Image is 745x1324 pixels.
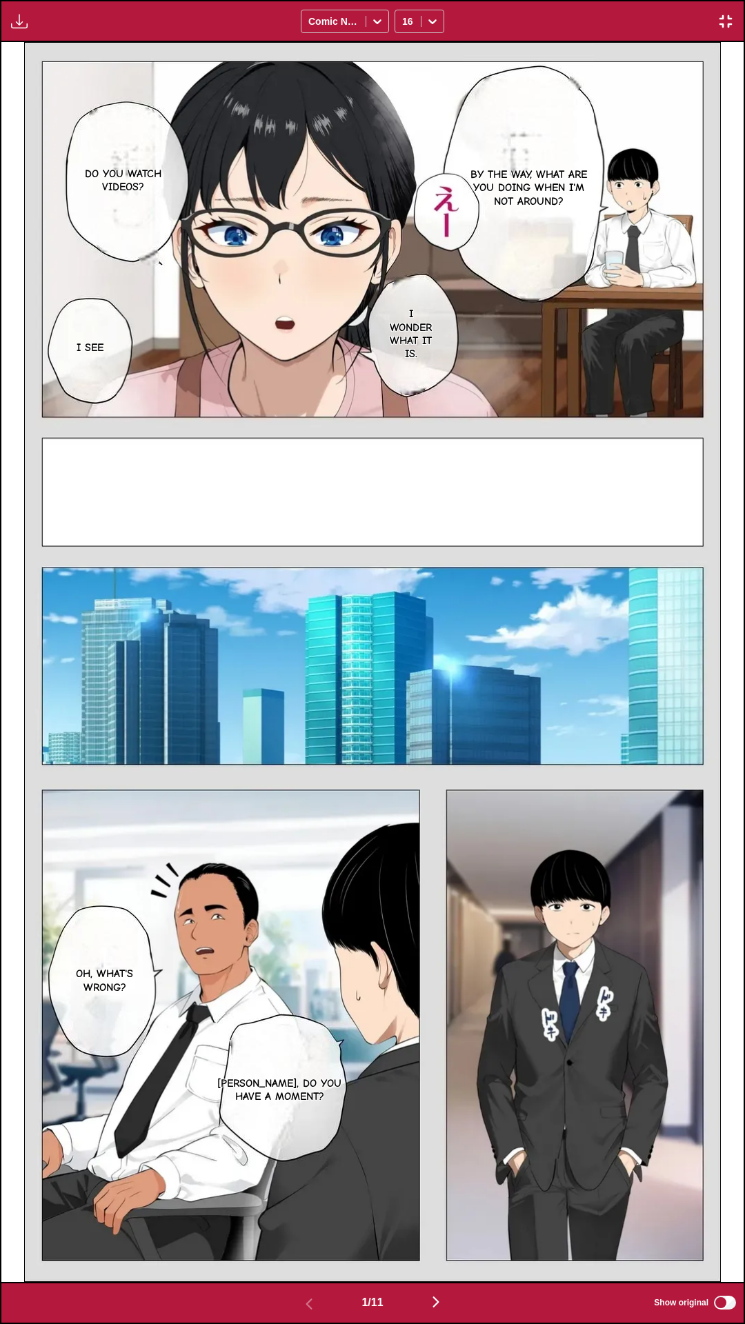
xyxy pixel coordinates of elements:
p: I wonder what it is. [385,305,437,363]
img: Previous page [301,1296,317,1312]
p: Oh, what's wrong? [60,965,150,996]
input: Show original [714,1296,736,1310]
img: Manga Panel [24,42,722,1282]
p: [PERSON_NAME], do you have a moment? [212,1074,348,1106]
p: Do you watch videos? [77,165,170,197]
img: Next page [428,1294,444,1310]
p: I see [74,339,106,357]
p: By the way, what are you doing when I'm not around? [463,165,594,211]
span: 1 / 11 [361,1296,383,1309]
span: Show original [654,1298,708,1307]
img: Download translated images [11,13,28,30]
